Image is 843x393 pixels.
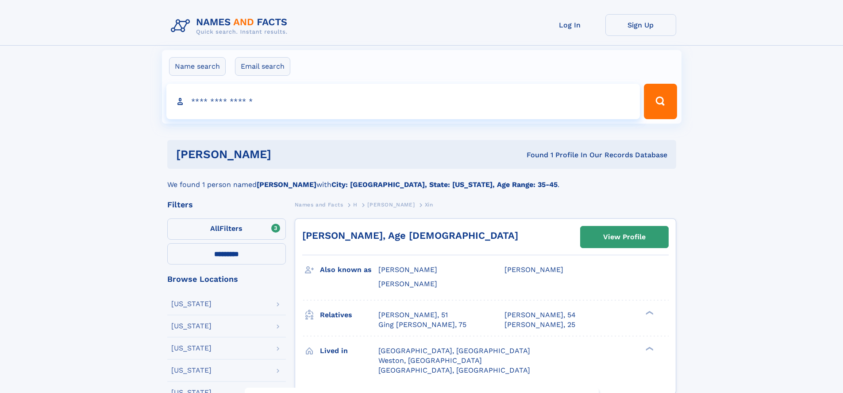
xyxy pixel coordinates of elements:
[378,310,448,320] a: [PERSON_NAME], 51
[643,310,654,315] div: ❯
[378,346,530,355] span: [GEOGRAPHIC_DATA], [GEOGRAPHIC_DATA]
[257,180,316,189] b: [PERSON_NAME]
[210,224,219,233] span: All
[320,262,378,277] h3: Also known as
[171,323,212,330] div: [US_STATE]
[643,346,654,351] div: ❯
[353,202,358,208] span: H
[504,320,575,330] a: [PERSON_NAME], 25
[167,218,286,240] label: Filters
[353,199,358,210] a: H
[367,202,415,208] span: [PERSON_NAME]
[166,84,640,119] input: search input
[320,307,378,323] h3: Relatives
[167,201,286,209] div: Filters
[581,226,668,248] a: View Profile
[378,280,437,288] span: [PERSON_NAME]
[504,265,563,274] span: [PERSON_NAME]
[605,14,676,36] a: Sign Up
[320,343,378,358] h3: Lived in
[399,150,667,160] div: Found 1 Profile In Our Records Database
[378,265,437,274] span: [PERSON_NAME]
[167,14,295,38] img: Logo Names and Facts
[331,180,558,189] b: City: [GEOGRAPHIC_DATA], State: [US_STATE], Age Range: 35-45
[171,345,212,352] div: [US_STATE]
[302,230,518,241] a: [PERSON_NAME], Age [DEMOGRAPHIC_DATA]
[171,367,212,374] div: [US_STATE]
[171,300,212,307] div: [US_STATE]
[367,199,415,210] a: [PERSON_NAME]
[644,84,677,119] button: Search Button
[603,227,646,247] div: View Profile
[425,202,433,208] span: Xin
[176,149,399,160] h1: [PERSON_NAME]
[295,199,343,210] a: Names and Facts
[235,57,290,76] label: Email search
[169,57,226,76] label: Name search
[378,320,466,330] a: Ging [PERSON_NAME], 75
[378,356,482,365] span: Weston, [GEOGRAPHIC_DATA]
[378,366,530,374] span: [GEOGRAPHIC_DATA], [GEOGRAPHIC_DATA]
[167,275,286,283] div: Browse Locations
[167,169,676,190] div: We found 1 person named with .
[535,14,605,36] a: Log In
[504,310,576,320] a: [PERSON_NAME], 54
